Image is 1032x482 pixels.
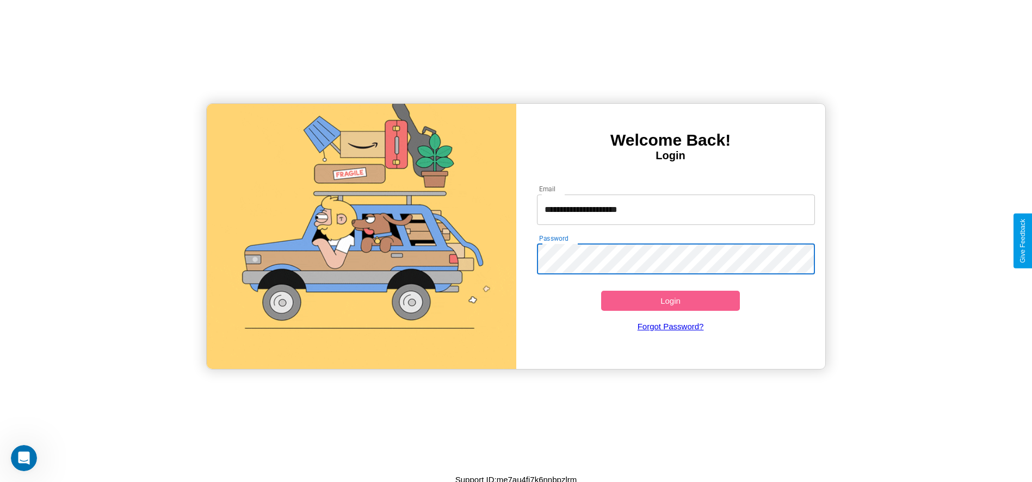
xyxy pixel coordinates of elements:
h3: Welcome Back! [516,131,825,149]
div: Give Feedback [1019,219,1027,263]
a: Forgot Password? [532,311,809,342]
img: gif [207,104,516,369]
label: Password [539,234,568,243]
h4: Login [516,149,825,162]
button: Login [601,291,740,311]
iframe: Intercom live chat [11,445,37,471]
label: Email [539,184,556,193]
